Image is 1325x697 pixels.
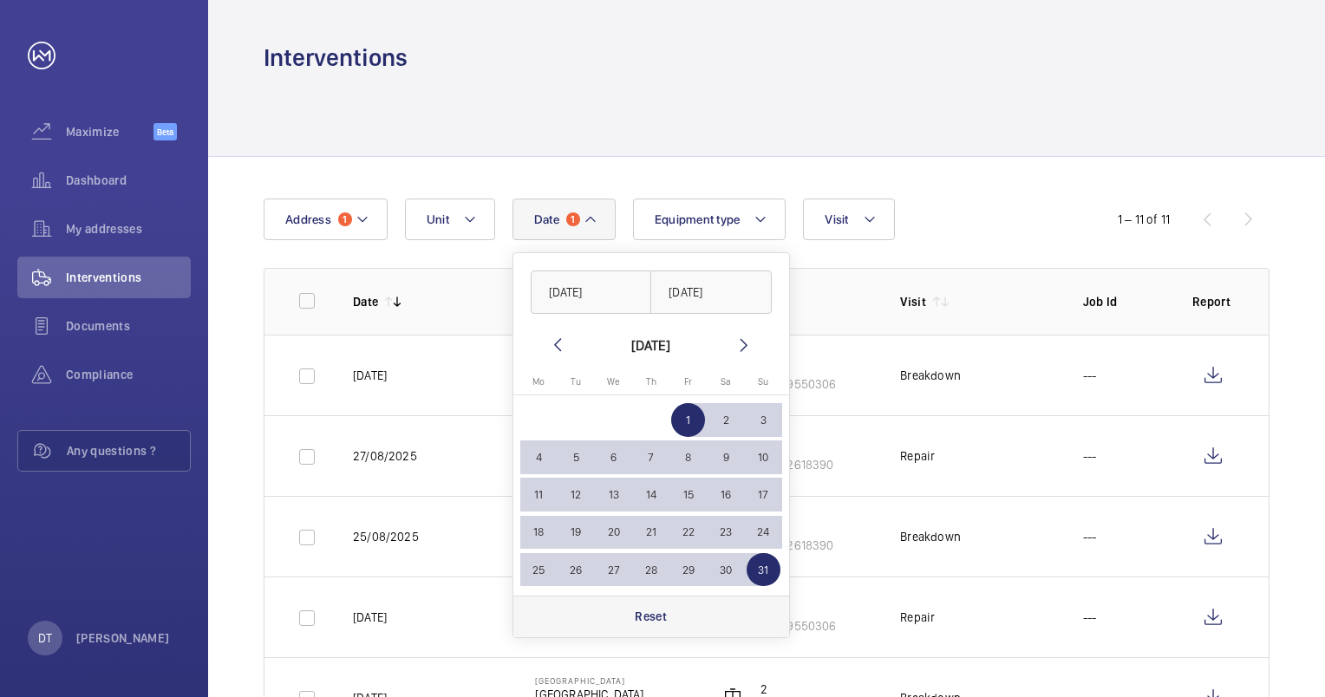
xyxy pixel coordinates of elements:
[66,366,191,383] span: Compliance
[707,513,744,550] button: August 23, 2025
[566,212,580,226] span: 1
[671,403,705,437] span: 1
[1083,528,1097,545] p: ---
[669,513,707,550] button: August 22, 2025
[721,376,731,388] span: Sa
[353,528,419,545] p: 25/08/2025
[745,401,782,439] button: August 3, 2025
[405,199,495,240] button: Unit
[76,629,170,647] p: [PERSON_NAME]
[634,440,668,474] span: 7
[684,376,692,388] span: Fr
[634,478,668,511] span: 14
[66,317,191,335] span: Documents
[635,608,667,625] p: Reset
[531,270,652,314] input: DD/MM/YYYY
[67,442,190,459] span: Any questions ?
[634,553,668,587] span: 28
[264,199,388,240] button: Address1
[900,447,935,465] div: Repair
[520,439,558,476] button: August 4, 2025
[264,42,408,74] h1: Interventions
[38,629,52,647] p: DT
[558,476,595,513] button: August 12, 2025
[900,293,926,310] p: Visit
[559,553,593,587] span: 26
[559,478,593,511] span: 12
[760,358,837,375] p: 2
[338,212,352,226] span: 1
[669,439,707,476] button: August 8, 2025
[671,440,705,474] span: 8
[707,401,744,439] button: August 2, 2025
[1083,367,1097,384] p: ---
[900,609,935,626] div: Repair
[607,376,620,388] span: We
[427,212,449,226] span: Unit
[66,172,191,189] span: Dashboard
[760,537,834,554] p: WM62618390
[66,220,191,238] span: My addresses
[709,478,743,511] span: 16
[760,439,834,456] p: 1
[1083,609,1097,626] p: ---
[534,212,559,226] span: Date
[522,478,556,511] span: 11
[632,513,669,550] button: August 21, 2025
[1083,447,1097,465] p: ---
[669,401,707,439] button: August 1, 2025
[559,440,593,474] span: 5
[747,516,780,550] span: 24
[522,516,556,550] span: 18
[745,513,782,550] button: August 24, 2025
[597,516,630,550] span: 20
[646,376,656,388] span: Th
[707,551,744,589] button: August 30, 2025
[520,476,558,513] button: August 11, 2025
[760,456,834,473] p: WM62618390
[633,199,787,240] button: Equipment type
[558,513,595,550] button: August 19, 2025
[803,199,894,240] button: Visit
[632,439,669,476] button: August 7, 2025
[671,553,705,587] span: 29
[760,600,837,617] p: 2
[597,440,630,474] span: 6
[650,270,772,314] input: DD/MM/YYYY
[535,675,687,686] p: [GEOGRAPHIC_DATA]
[353,447,417,465] p: 27/08/2025
[747,553,780,587] span: 31
[595,513,632,550] button: August 20, 2025
[631,335,670,355] div: [DATE]
[669,476,707,513] button: August 15, 2025
[558,551,595,589] button: August 26, 2025
[559,516,593,550] span: 19
[669,551,707,589] button: August 29, 2025
[558,439,595,476] button: August 5, 2025
[632,551,669,589] button: August 28, 2025
[285,212,331,226] span: Address
[595,551,632,589] button: August 27, 2025
[597,553,630,587] span: 27
[66,123,153,140] span: Maximize
[707,476,744,513] button: August 16, 2025
[745,476,782,513] button: August 17, 2025
[353,609,387,626] p: [DATE]
[760,519,834,537] p: 1
[66,269,191,286] span: Interventions
[520,551,558,589] button: August 25, 2025
[760,617,837,635] p: WM49550306
[709,553,743,587] span: 30
[900,367,961,384] div: Breakdown
[825,212,848,226] span: Visit
[747,440,780,474] span: 10
[595,476,632,513] button: August 13, 2025
[353,367,387,384] p: [DATE]
[632,476,669,513] button: August 14, 2025
[571,376,581,388] span: Tu
[532,376,545,388] span: Mo
[353,293,378,310] p: Date
[512,199,616,240] button: Date1
[758,376,768,388] span: Su
[522,440,556,474] span: 4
